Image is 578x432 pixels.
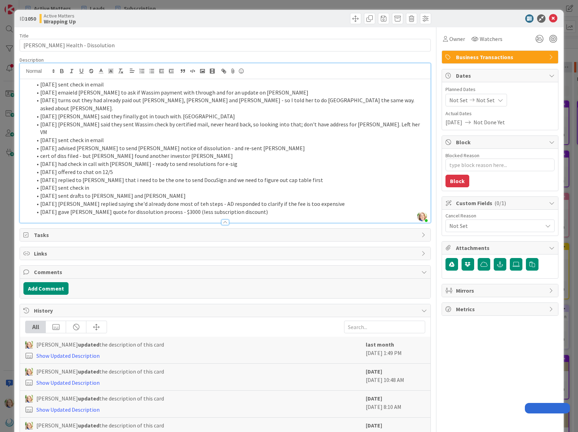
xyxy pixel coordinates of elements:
[32,144,427,152] li: [DATE] advised [PERSON_NAME] to send [PERSON_NAME] notice of dissolution - and re-sent [PERSON_NAME]
[456,138,545,146] span: Block
[445,86,555,93] span: Planned Dates
[32,184,427,192] li: [DATE] sent check in
[32,120,427,136] li: [DATE] [PERSON_NAME] said they sent Wassim check by certified mail, never heard back, so looking ...
[473,118,505,126] span: Not Done Yet
[476,96,495,104] span: Not Set
[36,406,100,413] a: Show Updated Description
[25,395,33,403] img: AD
[480,35,502,43] span: Watchers
[26,321,46,333] div: All
[449,96,468,104] span: Not Set
[34,231,418,239] span: Tasks
[32,168,427,176] li: [DATE] offered to chat on 12/5
[32,176,427,184] li: [DATE] replied to [PERSON_NAME] that i need to be the one to send DocuSign and we need to figure ...
[32,96,427,112] li: [DATE] turns out they had already paid out [PERSON_NAME], [PERSON_NAME] and [PERSON_NAME] - so I ...
[366,367,425,387] div: [DATE] 10:48 AM
[32,81,427,89] li: [DATE] sent check in email
[456,286,545,295] span: Mirrors
[366,341,394,348] b: last month
[44,13,76,19] span: Active Matters
[36,367,164,376] span: [PERSON_NAME] the description of this card
[20,39,430,51] input: type card name here...
[445,213,555,218] div: Cancel Reason
[36,379,100,386] a: Show Updated Description
[36,352,100,359] a: Show Updated Description
[34,268,418,276] span: Comments
[20,33,29,39] label: Title
[32,192,427,200] li: [DATE] sent drafts to [PERSON_NAME] and [PERSON_NAME]
[32,136,427,144] li: [DATE] sent check in email
[366,394,425,414] div: [DATE] 8:10 AM
[34,306,418,315] span: History
[36,394,164,403] span: [PERSON_NAME] the description of this card
[32,160,427,168] li: [DATE] had check in call with [PERSON_NAME] - ready to send resolutions for e-sig
[32,208,427,216] li: [DATE] gave [PERSON_NAME] quote for dissolution process - $3000 (less subscription discount)
[366,422,382,429] b: [DATE]
[36,421,164,430] span: [PERSON_NAME] the description of this card
[78,422,99,429] b: updated
[445,152,479,159] label: Blocked Reason
[23,282,69,295] button: Add Comment
[78,341,99,348] b: updated
[36,340,164,349] span: [PERSON_NAME] the description of this card
[78,368,99,375] b: updated
[25,15,36,22] b: 1050
[445,110,555,117] span: Actual Dates
[20,14,36,23] span: ID
[44,19,76,24] b: Wrapping Up
[456,53,545,61] span: Business Transactions
[25,341,33,349] img: AD
[417,211,427,221] img: Sl300r1zNejTcUF0uYcJund7nRpyjiOK.jpg
[78,395,99,402] b: updated
[456,305,545,313] span: Metrics
[34,249,418,258] span: Links
[32,200,427,208] li: [DATE] [PERSON_NAME] replied saying she'd already done most of teh steps - AD responded to clarif...
[449,222,542,230] span: Not Set
[366,368,382,375] b: [DATE]
[25,368,33,376] img: AD
[445,175,469,187] button: Block
[366,395,382,402] b: [DATE]
[32,152,427,160] li: cert of diss filed - but [PERSON_NAME] found another investor [PERSON_NAME]
[25,422,33,430] img: AD
[366,340,425,360] div: [DATE] 1:49 PM
[456,71,545,80] span: Dates
[449,35,465,43] span: Owner
[445,118,462,126] span: [DATE]
[456,244,545,252] span: Attachments
[32,112,427,120] li: [DATE] [PERSON_NAME] said they finally got in touch with. [GEOGRAPHIC_DATA]
[32,89,427,97] li: [DATE] emaield [PERSON_NAME] to ask if Wassim payment with through and for an update on [PERSON_N...
[456,199,545,207] span: Custom Fields
[494,200,506,207] span: ( 0/1 )
[20,57,44,63] span: Description
[344,321,425,333] input: Search...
